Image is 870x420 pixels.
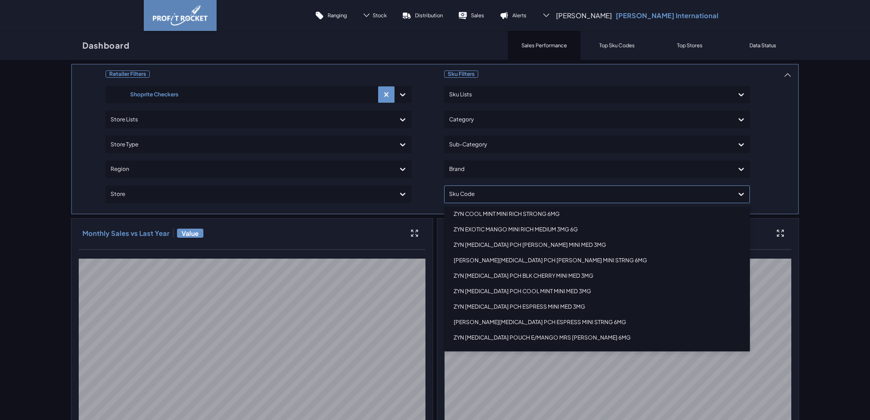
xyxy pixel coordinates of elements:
[111,162,390,176] div: Region
[492,5,534,26] a: Alerts
[749,42,776,49] p: Data Status
[71,31,141,60] a: Dashboard
[373,12,387,19] span: Stock
[448,268,746,284] div: ZYN [MEDICAL_DATA] PCH BLK CHERRY MINI MED 3MG
[448,284,746,299] div: ZYN [MEDICAL_DATA] PCH COOL MINT MINI MED 3MG
[521,42,567,49] p: Sales Performance
[616,11,718,20] p: [PERSON_NAME] International
[395,5,450,26] a: Distribution
[512,12,526,19] p: Alerts
[599,42,635,49] p: Top Sku Codes
[449,112,728,127] div: Category
[111,112,390,127] div: Store Lists
[111,87,198,102] div: Shoprite Checkers
[307,5,354,26] a: Ranging
[153,5,207,25] img: image
[82,229,170,238] h3: Monthly Sales vs Last Year
[448,330,746,345] div: ZYN [MEDICAL_DATA] POUCH E/MANGO MRS [PERSON_NAME] 6MG
[448,315,746,330] div: [PERSON_NAME][MEDICAL_DATA] PCH ESPRESS MINI STRNG 6MG
[449,137,728,152] div: Sub-Category
[448,253,746,268] div: [PERSON_NAME][MEDICAL_DATA] PCH [PERSON_NAME] MINI STRNG 6MG
[111,187,390,201] div: Store
[448,206,746,222] div: ZYN COOL MINT MINI RICH STRONG 6MG
[449,87,728,102] div: Sku Lists
[448,299,746,315] div: ZYN [MEDICAL_DATA] PCH ESPRESS MINI MED 3MG
[556,11,612,20] span: [PERSON_NAME]
[444,70,478,78] span: Sku Filters
[448,237,746,253] div: ZYN [MEDICAL_DATA] PCH [PERSON_NAME] MINI MED 3MG
[111,137,390,152] div: Store Type
[415,12,443,19] p: Distribution
[328,12,347,19] p: Ranging
[449,187,728,201] div: Sku Code
[448,222,746,237] div: ZYN EXOTIC MANGO MINI RICH MEDIUM 3MG 6G
[677,42,703,49] p: Top Stores
[106,70,150,78] span: Retailer Filters
[471,12,484,19] p: Sales
[449,162,728,176] div: Brand
[450,5,492,26] a: Sales
[177,229,203,238] span: Value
